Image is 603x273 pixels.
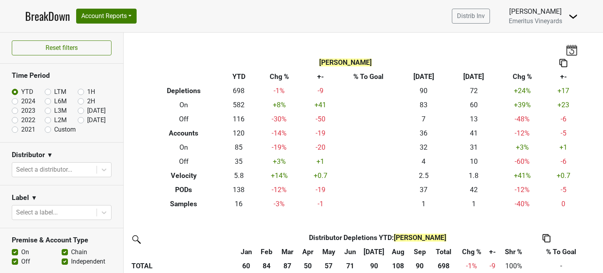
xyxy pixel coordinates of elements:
th: 90 [409,259,430,273]
h3: Label [12,194,29,202]
th: May: activate to sort column ascending [317,245,340,259]
td: -19 [303,183,338,197]
th: Apr: activate to sort column ascending [298,245,317,259]
td: +1 [546,141,581,155]
th: Mar: activate to sort column ascending [276,245,298,259]
td: 1.8 [449,169,499,183]
td: 582 [222,98,256,112]
td: +3 % [499,141,545,155]
img: last_updated_date [566,44,577,55]
td: -12 % [499,126,545,141]
span: -1% [466,262,477,270]
td: 35 [222,154,256,169]
td: +0.7 [546,169,581,183]
span: [PERSON_NAME] [394,234,446,242]
td: 100% [499,259,528,273]
td: 41 [449,126,499,141]
td: -5 [546,183,581,197]
td: +14 % [256,169,303,183]
label: LTM [54,87,66,97]
td: +0.7 [303,169,338,183]
td: - [528,259,594,273]
label: Custom [54,125,76,134]
td: 60 [449,98,499,112]
th: 698 [430,259,457,273]
th: 108 [387,259,409,273]
td: 13 [449,112,499,126]
td: -19 [303,126,338,141]
th: TOTAL [130,259,236,273]
label: YTD [21,87,33,97]
td: +39 % [499,98,545,112]
button: Reset filters [12,40,111,55]
td: 42 [449,183,499,197]
span: Emeritus Vineyards [509,17,562,25]
td: 37 [399,183,449,197]
label: Independent [71,257,105,266]
td: 32 [399,141,449,155]
td: -1 % [256,84,303,98]
td: +8 % [256,98,303,112]
th: Total: activate to sort column ascending [430,245,457,259]
th: Samples [146,197,222,211]
td: +41 [303,98,338,112]
td: +17 [546,84,581,98]
th: Aug: activate to sort column ascending [387,245,409,259]
a: BreakDown [25,8,70,24]
h3: Time Period [12,71,111,80]
td: +24 % [499,84,545,98]
th: Chg % [499,70,545,84]
span: -9 [490,262,495,270]
span: [PERSON_NAME] [319,59,372,66]
td: 120 [222,126,256,141]
label: 2023 [21,106,35,115]
td: -48 % [499,112,545,126]
td: 2.5 [399,169,449,183]
label: L2M [54,115,67,125]
td: 7 [399,112,449,126]
td: 85 [222,141,256,155]
label: L6M [54,97,67,106]
td: -30 % [256,112,303,126]
th: [DATE] [449,70,499,84]
span: ▼ [31,193,37,203]
label: [DATE] [87,106,106,115]
img: Dropdown Menu [568,12,578,21]
td: 1 [449,197,499,211]
td: -5 [546,126,581,141]
td: 0 [546,197,581,211]
img: Copy to clipboard [559,59,567,67]
th: Velocity [146,169,222,183]
th: Chg %: activate to sort column ascending [457,245,486,259]
th: Distributor Depletions YTD : [256,231,499,245]
td: 5.8 [222,169,256,183]
th: Shr %: activate to sort column ascending [499,245,528,259]
th: 90 [361,259,387,273]
td: -20 [303,141,338,155]
a: Distrib Inv [452,9,490,24]
label: 2024 [21,97,35,106]
div: [PERSON_NAME] [509,6,562,16]
span: ▼ [47,150,53,160]
th: YTD [222,70,256,84]
h3: Premise & Account Type [12,236,111,244]
th: % To Goal [338,70,399,84]
th: +-: activate to sort column ascending [486,245,499,259]
th: 84 [256,259,276,273]
th: 60 [236,259,256,273]
th: % To Goal: activate to sort column ascending [528,245,594,259]
td: 1 [399,197,449,211]
label: Off [21,257,30,266]
th: Jul: activate to sort column ascending [361,245,387,259]
td: -50 [303,112,338,126]
label: [DATE] [87,115,106,125]
td: 4 [399,154,449,169]
th: Off [146,154,222,169]
h3: Distributor [12,151,45,159]
th: Depletions [146,84,222,98]
label: 2H [87,97,95,106]
td: -3 % [256,197,303,211]
img: filter [130,233,142,245]
th: +- [546,70,581,84]
th: &nbsp;: activate to sort column ascending [130,245,236,259]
